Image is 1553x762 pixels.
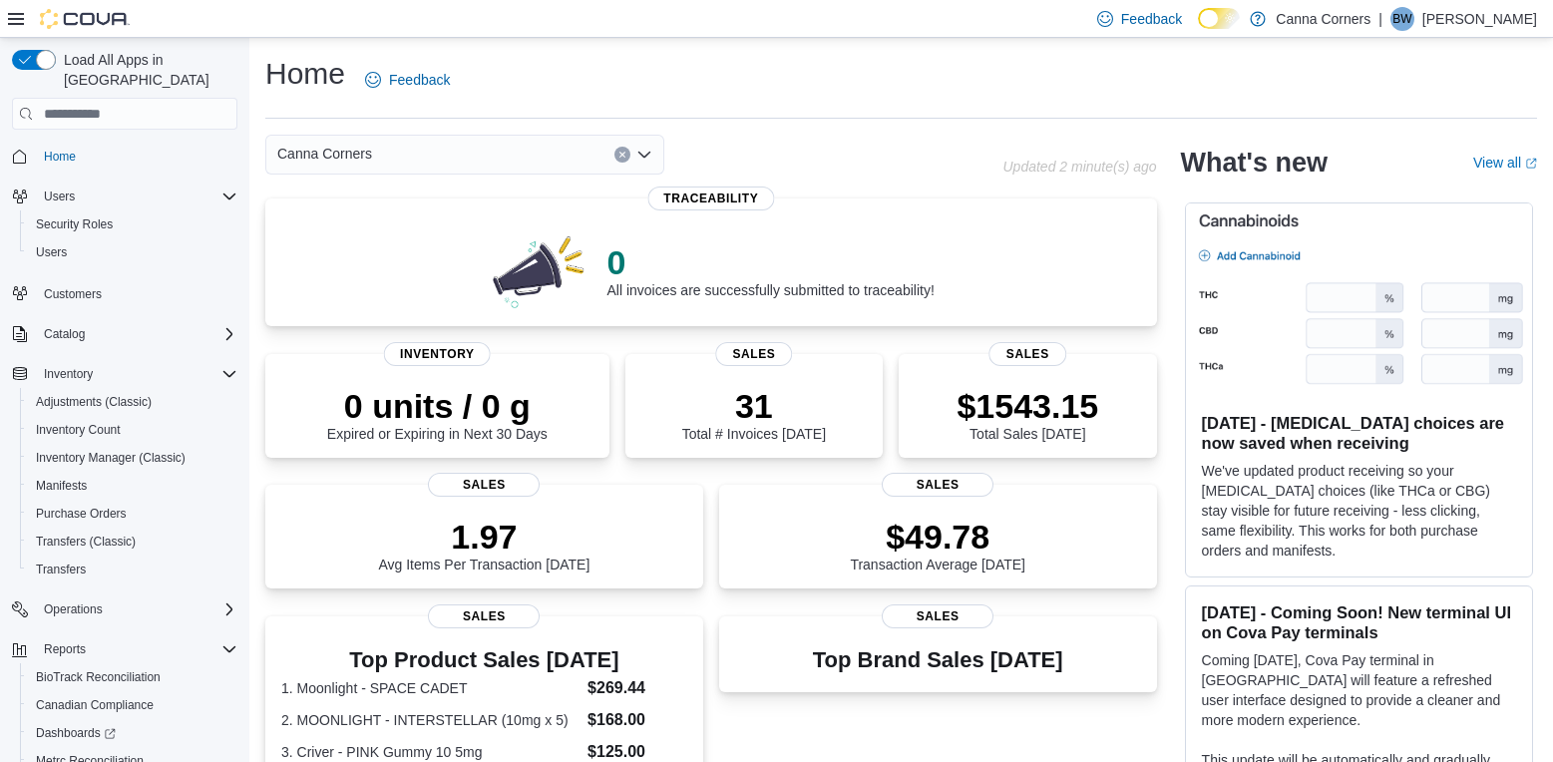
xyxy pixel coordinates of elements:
svg: External link [1525,158,1537,170]
p: $49.78 [850,517,1025,557]
span: Inventory Count [28,418,237,442]
h3: Top Brand Sales [DATE] [813,648,1063,672]
h3: [DATE] - Coming Soon! New terminal UI on Cova Pay terminals [1202,602,1516,642]
a: Transfers [28,558,94,581]
span: Canadian Compliance [36,697,154,713]
a: Home [36,145,84,169]
button: Reports [36,637,94,661]
span: Inventory [44,366,93,382]
h3: [DATE] - [MEDICAL_DATA] choices are now saved when receiving [1202,413,1516,453]
button: BioTrack Reconciliation [20,663,245,691]
p: 0 units / 0 g [327,386,548,426]
p: We've updated product receiving so your [MEDICAL_DATA] choices (like THCa or CBG) stay visible fo... [1202,461,1516,561]
span: Feedback [389,70,450,90]
span: Security Roles [36,216,113,232]
button: Purchase Orders [20,500,245,528]
span: Dashboards [36,725,116,741]
button: Catalog [36,322,93,346]
span: Adjustments (Classic) [36,394,152,410]
span: Load All Apps in [GEOGRAPHIC_DATA] [56,50,237,90]
span: Sales [715,342,793,366]
button: Users [20,238,245,266]
span: Purchase Orders [36,506,127,522]
a: BioTrack Reconciliation [28,665,169,689]
span: Inventory Count [36,422,121,438]
span: Sales [882,604,993,628]
p: Updated 2 minute(s) ago [1002,159,1156,175]
a: Purchase Orders [28,502,135,526]
button: Home [4,142,245,171]
p: | [1378,7,1382,31]
p: 0 [606,242,934,282]
button: Operations [4,595,245,623]
button: Security Roles [20,210,245,238]
dt: 1. Moonlight - SPACE CADET [281,678,580,698]
a: Users [28,240,75,264]
div: Transaction Average [DATE] [850,517,1025,572]
dt: 3. Criver - PINK Gummy 10 5mg [281,742,580,762]
button: Users [36,185,83,208]
span: Inventory Manager (Classic) [36,450,186,466]
button: Canadian Compliance [20,691,245,719]
span: Purchase Orders [28,502,237,526]
button: Operations [36,597,111,621]
span: Reports [44,641,86,657]
a: Inventory Count [28,418,129,442]
button: Catalog [4,320,245,348]
span: Manifests [28,474,237,498]
input: Dark Mode [1198,8,1240,29]
p: 1.97 [378,517,589,557]
img: 0 [488,230,591,310]
h3: Top Product Sales [DATE] [281,648,687,672]
button: Transfers (Classic) [20,528,245,556]
button: Inventory [36,362,101,386]
button: Adjustments (Classic) [20,388,245,416]
a: Manifests [28,474,95,498]
span: Inventory [384,342,491,366]
span: Customers [44,286,102,302]
button: Inventory Manager (Classic) [20,444,245,472]
span: Transfers (Classic) [28,530,237,554]
dd: $269.44 [587,676,687,700]
button: Transfers [20,556,245,583]
span: BioTrack Reconciliation [28,665,237,689]
span: Operations [44,601,103,617]
img: Cova [40,9,130,29]
span: Catalog [44,326,85,342]
span: Dark Mode [1198,29,1199,30]
span: Sales [882,473,993,497]
span: Users [44,189,75,204]
span: Adjustments (Classic) [28,390,237,414]
span: Manifests [36,478,87,494]
a: Canadian Compliance [28,693,162,717]
div: Total Sales [DATE] [957,386,1098,442]
button: Reports [4,635,245,663]
a: Customers [36,282,110,306]
a: Transfers (Classic) [28,530,144,554]
p: 31 [682,386,826,426]
span: Inventory Manager (Classic) [28,446,237,470]
span: Users [28,240,237,264]
a: Security Roles [28,212,121,236]
dt: 2. MOONLIGHT - INTERSTELLAR (10mg x 5) [281,710,580,730]
p: [PERSON_NAME] [1422,7,1537,31]
h2: What's new [1181,147,1328,179]
span: Transfers [28,558,237,581]
span: BioTrack Reconciliation [36,669,161,685]
button: Customers [4,278,245,307]
div: Expired or Expiring in Next 30 Days [327,386,548,442]
span: Security Roles [28,212,237,236]
a: View allExternal link [1473,155,1537,171]
button: Users [4,183,245,210]
dd: $168.00 [587,708,687,732]
span: Inventory [36,362,237,386]
h1: Home [265,54,345,94]
span: Sales [989,342,1067,366]
a: Inventory Manager (Classic) [28,446,194,470]
span: Canadian Compliance [28,693,237,717]
button: Open list of options [636,147,652,163]
p: Coming [DATE], Cova Pay terminal in [GEOGRAPHIC_DATA] will feature a refreshed user interface des... [1202,650,1516,730]
span: Sales [428,604,540,628]
button: Inventory Count [20,416,245,444]
p: $1543.15 [957,386,1098,426]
